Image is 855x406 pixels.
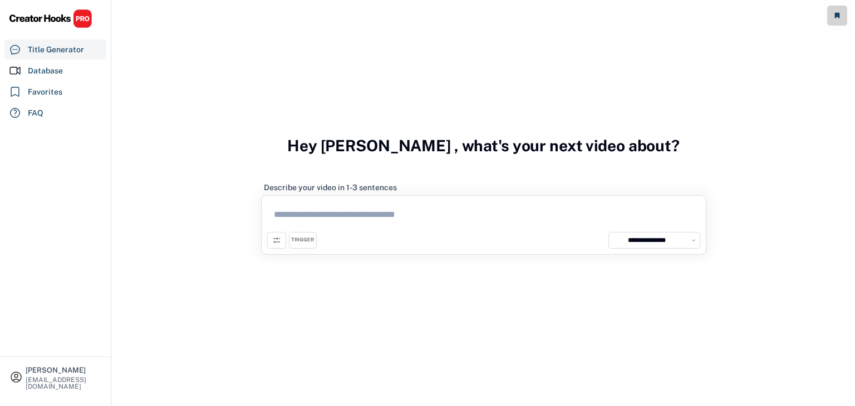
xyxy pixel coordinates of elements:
[264,182,397,192] div: Describe your video in 1-3 sentences
[28,65,63,77] div: Database
[28,107,43,119] div: FAQ
[28,44,84,56] div: Title Generator
[287,125,680,167] h3: Hey [PERSON_NAME] , what's your next video about?
[612,235,622,245] img: yH5BAEAAAAALAAAAAABAAEAAAIBRAA7
[26,367,101,374] div: [PERSON_NAME]
[9,9,92,28] img: CHPRO%20Logo.svg
[291,236,314,244] div: TRIGGER
[28,86,62,98] div: Favorites
[26,377,101,390] div: [EMAIL_ADDRESS][DOMAIN_NAME]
